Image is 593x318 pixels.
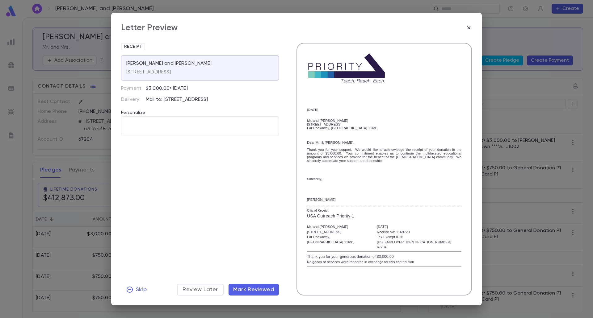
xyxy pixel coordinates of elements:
[121,23,178,33] div: Letter Preview
[307,184,335,196] img: Blank Signature.png
[136,286,147,293] span: Skip
[307,108,318,111] span: [DATE]
[121,284,152,295] button: Skip
[177,284,223,295] button: Review Later
[307,126,461,130] div: Far Rockaway, [GEOGRAPHIC_DATA] 11691
[307,177,461,181] div: Sincerely,
[307,234,367,245] div: Far Rockaway, [GEOGRAPHIC_DATA] 11691
[307,213,461,219] div: USA Outreach Priority-1
[307,148,461,163] p: Thank you for your support. We would like to acknowledge the receipt of your donation in the amou...
[146,85,188,92] p: $3,000.00 • [DATE]
[183,286,218,293] span: Review Later
[307,208,461,213] div: Official Receipt
[307,53,386,83] img: P1.png
[307,141,461,144] p: Dear Mr. & [PERSON_NAME],
[307,254,461,259] div: Thank you for your generous donation of $3,000.00
[229,284,279,295] button: Mark Reviewed
[122,44,145,49] span: Receipt
[377,229,461,235] div: Receipt No: 1169720
[126,60,212,67] p: [PERSON_NAME] and [PERSON_NAME]
[307,122,461,126] div: [STREET_ADDRESS]
[307,224,367,229] div: Mr. and [PERSON_NAME]
[126,69,171,75] p: [STREET_ADDRESS]
[233,286,275,293] span: Mark Reviewed
[307,119,461,122] div: Mr. and [PERSON_NAME]
[377,245,461,250] div: 67204
[121,97,146,103] p: Delivery
[377,234,461,245] div: Tax Exempt ID #[US_EMPLOYER_IDENTIFICATION_NUMBER]
[307,259,461,265] div: No goods or services were rendered in exchange for this contribution
[121,85,146,92] p: Payment
[307,199,336,201] p: [PERSON_NAME]
[307,229,367,235] div: [STREET_ADDRESS]
[146,97,279,103] p: Mail to: [STREET_ADDRESS]
[377,224,461,229] div: [DATE]
[121,103,279,116] p: Personalize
